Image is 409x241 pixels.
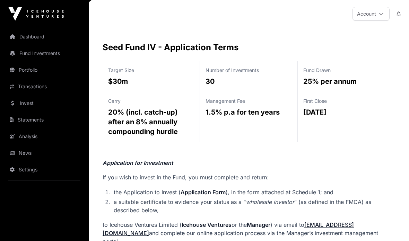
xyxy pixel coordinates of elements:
a: Settings [6,162,83,177]
p: 25% per annum [303,77,390,86]
p: Management Fee [206,98,291,105]
em: Application for Investment [103,159,173,166]
p: 20% (incl. catch-up) after an 8% annually compounding hurdle [108,107,194,136]
li: a suitable certificate to evidence your status as a “ ” (as defined in the FMCA) as described below, [111,198,395,214]
iframe: Chat Widget [374,208,409,241]
p: 30 [206,77,291,86]
p: Fund Drawn [303,67,390,74]
a: News [6,145,83,161]
strong: Application Form [181,189,226,196]
p: Carry [108,98,194,105]
p: $30m [108,77,194,86]
p: First Close [303,98,390,105]
em: wholesale investor [246,198,294,205]
p: 1.5% p.a for ten years [206,107,291,117]
a: Fund Investments [6,46,83,61]
a: Invest [6,96,83,111]
a: Portfolio [6,62,83,78]
strong: Icehouse Ventures [182,221,232,228]
a: Transactions [6,79,83,94]
h2: Seed Fund IV - Application Terms [103,42,395,53]
p: Target Size [108,67,194,74]
a: Dashboard [6,29,83,44]
button: Account [353,7,390,21]
a: Statements [6,112,83,127]
strong: Manager [247,221,270,228]
p: [DATE] [303,107,390,117]
a: Analysis [6,129,83,144]
img: Icehouse Ventures Logo [8,7,64,21]
p: Number of Investments [206,67,291,74]
li: the Application to Invest ( ), in the form attached at Schedule 1; and [111,188,395,196]
p: If you wish to invest in the Fund, you must complete and return: [103,173,395,181]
